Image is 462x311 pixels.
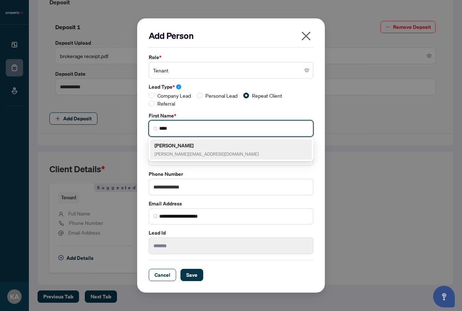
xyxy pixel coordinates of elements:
label: Role [149,53,313,61]
label: First Name [149,112,313,120]
span: Personal Lead [202,92,240,99]
img: search_icon [153,126,158,131]
span: Repeat Client [249,92,285,99]
button: Open asap [433,286,455,307]
button: Save [180,269,203,281]
span: close [300,30,312,42]
span: Referral [154,99,178,107]
span: close-circle [305,68,309,72]
span: Cancel [154,269,170,281]
label: Phone Number [149,170,313,178]
img: search_icon [153,214,158,218]
span: Save [186,269,197,281]
span: info-circle [176,84,181,89]
label: Email Address [149,200,313,208]
span: [PERSON_NAME][EMAIL_ADDRESS][DOMAIN_NAME] [154,151,259,157]
button: Cancel [149,269,176,281]
label: Lead Id [149,229,313,237]
h5: [PERSON_NAME] [154,141,259,150]
span: Tenant [153,63,309,77]
label: Lead Type [149,83,313,91]
h2: Add Person [149,30,313,41]
span: Company Lead [154,92,194,99]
